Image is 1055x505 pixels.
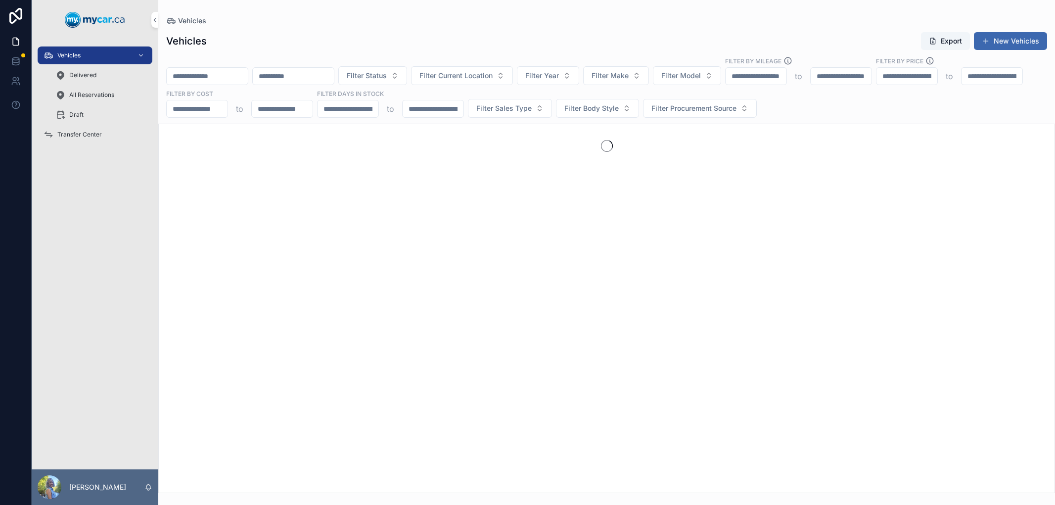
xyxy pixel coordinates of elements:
[49,86,152,104] a: All Reservations
[387,103,394,115] p: to
[178,16,206,26] span: Vehicles
[32,40,158,156] div: scrollable content
[166,16,206,26] a: Vehicles
[65,12,125,28] img: App logo
[338,66,407,85] button: Select Button
[468,99,552,118] button: Select Button
[69,482,126,492] p: [PERSON_NAME]
[69,111,84,119] span: Draft
[795,70,802,82] p: to
[166,89,213,98] label: FILTER BY COST
[49,106,152,124] a: Draft
[476,103,532,113] span: Filter Sales Type
[661,71,701,81] span: Filter Model
[525,71,559,81] span: Filter Year
[419,71,493,81] span: Filter Current Location
[38,46,152,64] a: Vehicles
[38,126,152,143] a: Transfer Center
[556,99,639,118] button: Select Button
[643,99,757,118] button: Select Button
[564,103,619,113] span: Filter Body Style
[946,70,953,82] p: to
[592,71,629,81] span: Filter Make
[517,66,579,85] button: Select Button
[974,32,1047,50] button: New Vehicles
[49,66,152,84] a: Delivered
[57,51,81,59] span: Vehicles
[57,131,102,138] span: Transfer Center
[236,103,243,115] p: to
[651,103,736,113] span: Filter Procurement Source
[653,66,721,85] button: Select Button
[583,66,649,85] button: Select Button
[166,34,207,48] h1: Vehicles
[69,91,114,99] span: All Reservations
[347,71,387,81] span: Filter Status
[69,71,96,79] span: Delivered
[317,89,384,98] label: Filter Days In Stock
[411,66,513,85] button: Select Button
[876,56,923,65] label: FILTER BY PRICE
[725,56,781,65] label: Filter By Mileage
[921,32,970,50] button: Export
